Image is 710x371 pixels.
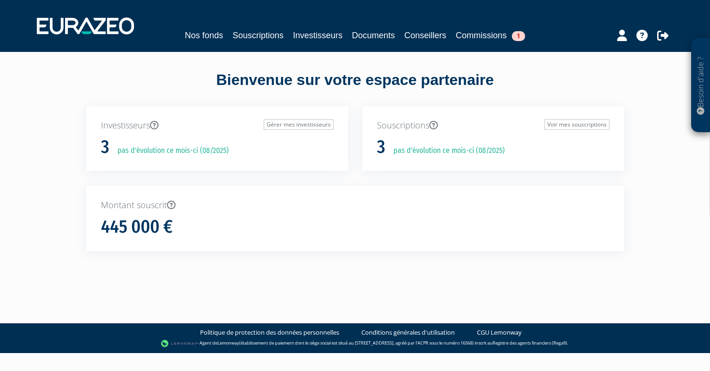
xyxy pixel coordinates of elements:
a: CGU Lemonway [477,328,522,337]
a: Conseillers [404,29,446,42]
p: Investisseurs [101,119,334,132]
a: Voir mes souscriptions [544,119,610,130]
a: Conditions générales d'utilisation [361,328,455,337]
a: Registre des agents financiers (Regafi) [493,340,567,346]
a: Investisseurs [293,29,342,42]
img: logo-lemonway.png [161,339,197,348]
a: Politique de protection des données personnelles [200,328,339,337]
p: Besoin d'aide ? [695,43,706,128]
h1: 3 [377,137,385,157]
p: pas d'évolution ce mois-ci (08/2025) [387,145,505,156]
a: Lemonway [217,340,239,346]
img: 1732889491-logotype_eurazeo_blanc_rvb.png [37,17,134,34]
div: - Agent de (établissement de paiement dont le siège social est situé au [STREET_ADDRESS], agréé p... [9,339,701,348]
p: Souscriptions [377,119,610,132]
p: Montant souscrit [101,199,610,211]
span: 1 [512,31,525,41]
a: Souscriptions [233,29,284,42]
p: pas d'évolution ce mois-ci (08/2025) [111,145,229,156]
a: Commissions1 [456,29,525,42]
h1: 445 000 € [101,217,173,237]
div: Bienvenue sur votre espace partenaire [79,69,631,106]
a: Documents [352,29,395,42]
a: Nos fonds [185,29,223,42]
h1: 3 [101,137,109,157]
a: Gérer mes investisseurs [264,119,334,130]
